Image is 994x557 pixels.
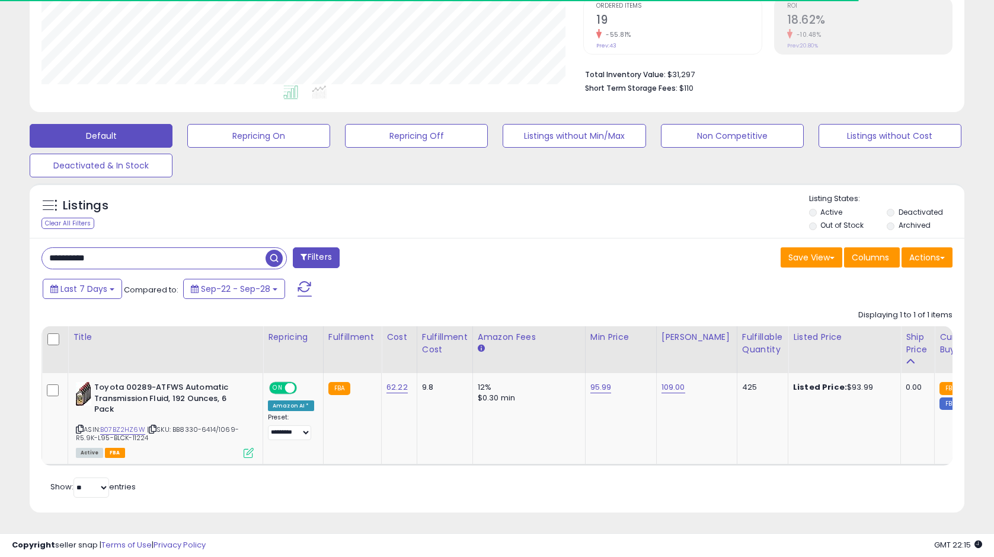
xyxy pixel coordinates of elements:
a: 95.99 [590,381,612,393]
li: $31,297 [585,66,944,81]
a: B07BZ2HZ6W [100,425,145,435]
img: 41JhqEqoR8L._SL40_.jpg [76,382,91,406]
div: $93.99 [793,382,891,393]
span: Show: entries [50,481,136,492]
div: ASIN: [76,382,254,457]
span: Sep-22 - Sep-28 [201,283,270,295]
span: | SKU: BB8330-6414/1069-R5.9K-L95-BLCK-11224 [76,425,239,443]
div: Fulfillment [328,331,376,343]
label: Archived [899,220,931,230]
div: 425 [742,382,779,393]
small: FBA [939,382,961,395]
div: Ship Price [906,331,929,356]
h2: 18.62% [787,13,952,29]
button: Save View [781,247,842,268]
div: Cost [386,331,412,343]
b: Short Term Storage Fees: [585,83,677,93]
button: Filters [293,247,339,268]
p: Listing States: [809,193,964,205]
small: Amazon Fees. [478,343,485,354]
div: Amazon Fees [478,331,580,343]
button: Non Competitive [661,124,804,148]
b: Total Inventory Value: [585,69,666,79]
button: Repricing Off [345,124,488,148]
div: Title [73,331,258,343]
button: Default [30,124,172,148]
a: Privacy Policy [154,539,206,550]
b: Listed Price: [793,381,847,393]
div: 9.8 [422,382,464,393]
a: Terms of Use [101,539,152,550]
div: 0.00 [906,382,925,393]
label: Out of Stock [820,220,864,230]
small: -10.48% [792,30,822,39]
button: Listings without Min/Max [503,124,645,148]
span: Last 7 Days [60,283,107,295]
button: Listings without Cost [819,124,961,148]
div: Preset: [268,413,314,440]
div: [PERSON_NAME] [661,331,732,343]
small: FBA [328,382,350,395]
small: Prev: 43 [596,42,616,49]
b: Toyota 00289-ATFWS Automatic Transmission Fluid, 192 Ounces, 6 Pack [94,382,238,418]
div: seller snap | | [12,540,206,551]
button: Sep-22 - Sep-28 [183,279,285,299]
div: Min Price [590,331,651,343]
small: FBM [939,397,963,410]
span: Ordered Items [596,3,761,9]
span: 2025-10-8 22:15 GMT [934,539,982,550]
h5: Listings [63,198,108,214]
span: Columns [852,252,889,263]
div: Fulfillable Quantity [742,331,783,356]
label: Deactivated [899,207,943,217]
div: Repricing [268,331,318,343]
div: Fulfillment Cost [422,331,468,356]
small: Prev: 20.80% [787,42,818,49]
div: 12% [478,382,576,393]
span: $110 [679,82,693,94]
div: Clear All Filters [41,218,94,229]
strong: Copyright [12,539,55,550]
a: 62.22 [386,381,408,393]
h2: 19 [596,13,761,29]
button: Columns [844,247,900,268]
div: $0.30 min [478,393,576,403]
button: Deactivated & In Stock [30,154,172,177]
small: -55.81% [602,30,631,39]
span: Compared to: [124,284,178,295]
button: Repricing On [187,124,330,148]
div: Amazon AI * [268,400,314,411]
button: Last 7 Days [43,279,122,299]
span: OFF [295,383,314,393]
span: FBA [105,448,125,458]
span: All listings currently available for purchase on Amazon [76,448,103,458]
span: ROI [787,3,952,9]
a: 109.00 [661,381,685,393]
span: ON [270,383,285,393]
label: Active [820,207,842,217]
div: Listed Price [793,331,896,343]
button: Actions [902,247,953,268]
div: Displaying 1 to 1 of 1 items [858,310,953,321]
